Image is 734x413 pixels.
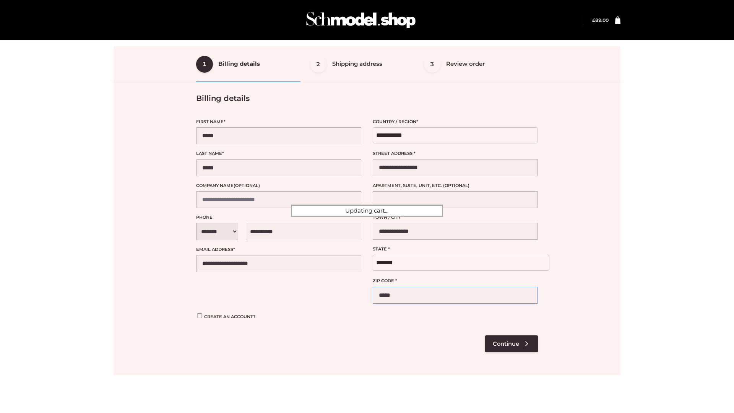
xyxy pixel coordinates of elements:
img: Schmodel Admin 964 [304,5,418,35]
a: £89.00 [592,17,609,23]
bdi: 89.00 [592,17,609,23]
span: £ [592,17,595,23]
div: Updating cart... [291,205,443,217]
